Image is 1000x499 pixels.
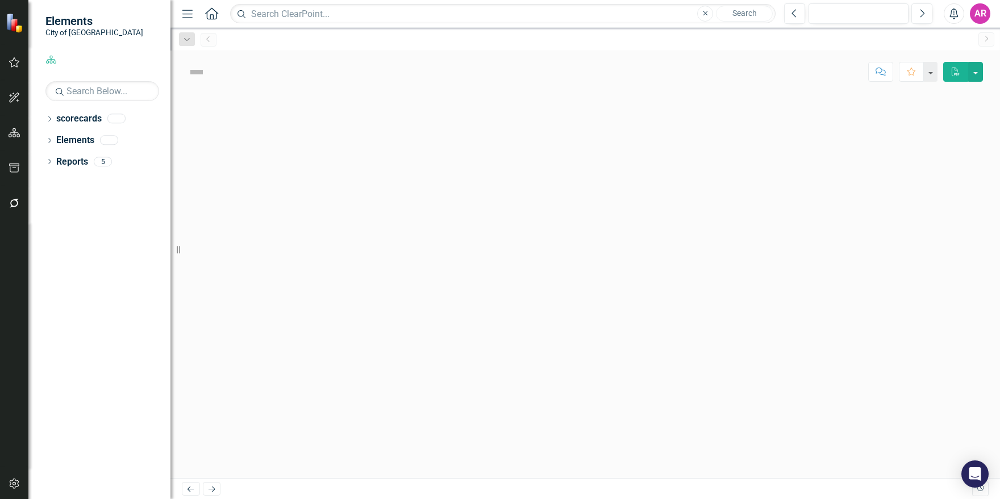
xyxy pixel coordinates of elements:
[45,28,143,37] small: City of [GEOGRAPHIC_DATA]
[716,6,773,22] button: Search
[188,63,206,81] img: Not Defined
[732,9,757,18] span: Search
[56,156,88,169] a: Reports
[45,81,159,101] input: Search Below...
[230,4,776,24] input: Search ClearPoint...
[56,112,102,125] a: scorecards
[6,12,26,32] img: ClearPoint Strategy
[45,14,143,28] span: Elements
[970,3,990,24] button: AR
[961,460,989,488] div: Open Intercom Messenger
[56,134,94,147] a: Elements
[94,157,112,166] div: 5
